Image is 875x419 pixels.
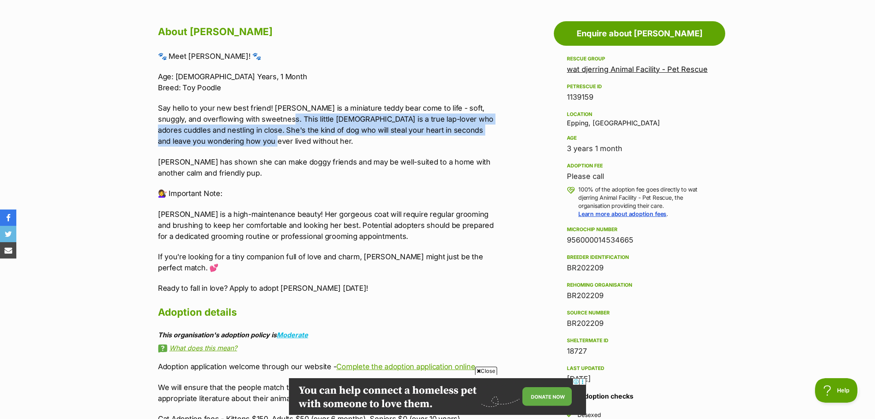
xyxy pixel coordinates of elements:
[567,391,712,401] h3: Pre-adoption checks
[567,226,712,233] div: Microchip number
[567,234,712,246] div: 956000014534665
[567,282,712,288] div: Rehoming organisation
[158,209,495,242] p: [PERSON_NAME] is a high-maintenance beauty! Her gorgeous coat will require regular grooming and b...
[158,283,495,294] p: Ready to fall in love? Apply to adopt [PERSON_NAME] [DATE]!
[567,345,712,357] div: 18727
[554,21,725,46] a: Enquire about [PERSON_NAME]
[567,56,712,62] div: Rescue group
[158,188,495,199] p: 💇‍♀️ Important Note:
[158,51,495,62] p: 🐾 Meet [PERSON_NAME]! 🐾
[577,411,601,419] div: Desexed
[567,143,712,154] div: 3 years 1 month
[336,362,475,371] a: Complete the adoption application online
[158,344,495,352] a: What does this mean?
[567,365,712,372] div: Last updated
[158,303,495,321] h2: Adoption details
[567,310,712,316] div: Source number
[567,65,708,74] a: wat djerring Animal Facility - Pet Rescue
[158,156,495,178] p: [PERSON_NAME] has shown she can make doggy friends and may be well-suited to a home with another ...
[158,71,495,93] p: Age: [DEMOGRAPHIC_DATA] Years, 1 Month Breed: Toy Poodle
[289,378,586,415] iframe: Advertisement
[567,318,712,329] div: BR202209
[567,163,712,169] div: Adoption fee
[815,378,859,403] iframe: Help Scout Beacon - Open
[567,111,712,118] div: Location
[277,331,308,339] a: Moderate
[158,23,495,41] h2: About [PERSON_NAME]
[567,290,712,301] div: BR202209
[158,331,495,339] div: This organisation's adoption policy is
[567,254,712,261] div: Breeder identification
[158,361,495,372] p: Adoption application welcome through our website - .
[567,373,712,385] div: [DATE]
[567,109,712,127] div: Epping, [GEOGRAPHIC_DATA]
[567,83,712,90] div: PetRescue ID
[567,262,712,274] div: BR202209
[475,367,497,375] span: Close
[158,382,495,404] p: We will ensure that the people match the animals they are interested in and ensure they are given...
[567,337,712,344] div: Sheltermate ID
[567,135,712,141] div: Age
[578,210,666,217] a: Learn more about adoption fees
[567,171,712,182] div: Please call
[567,91,712,103] div: 1139159
[578,185,712,218] p: 100% of the adoption fee goes directly to wat djerring Animal Facility - Pet Rescue, the organisa...
[158,103,495,147] p: Say hello to your new best friend! [PERSON_NAME] is a miniature teddy bear come to life - soft, s...
[158,251,495,273] p: If you're looking for a tiny companion full of love and charm, [PERSON_NAME] might just be the pe...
